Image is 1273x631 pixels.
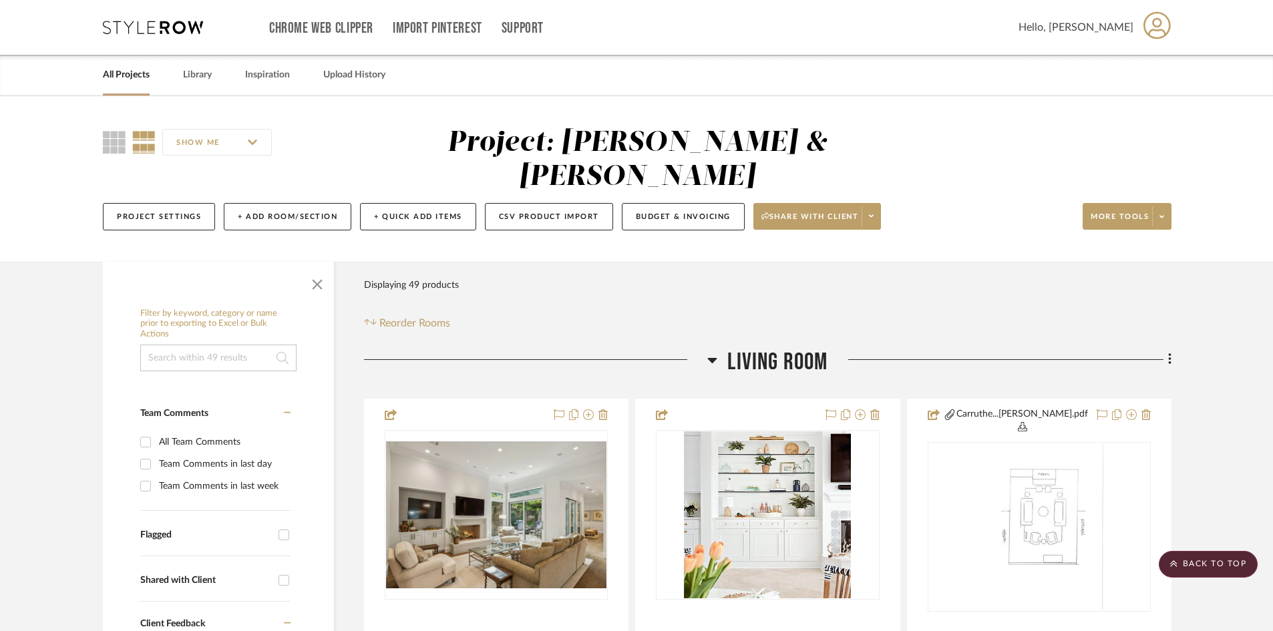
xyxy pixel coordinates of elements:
[140,308,297,340] h6: Filter by keyword, category or name prior to exporting to Excel or Bulk Actions
[224,203,351,230] button: + Add Room/Section
[304,268,331,295] button: Close
[245,66,290,84] a: Inspiration
[140,619,205,628] span: Client Feedback
[103,66,150,84] a: All Projects
[360,203,476,230] button: + Quick Add Items
[364,272,459,298] div: Displaying 49 products
[159,431,287,453] div: All Team Comments
[622,203,745,230] button: Budget & Invoicing
[956,407,1089,435] button: Carruthe...[PERSON_NAME].pdf
[386,441,606,588] img: null
[727,348,828,377] span: Living Room
[447,129,828,191] div: Project: [PERSON_NAME] & [PERSON_NAME]
[684,431,851,598] img: null
[323,66,385,84] a: Upload History
[183,66,212,84] a: Library
[753,203,882,230] button: Share with client
[140,409,208,418] span: Team Comments
[1091,212,1149,232] span: More tools
[140,530,272,541] div: Flagged
[103,203,215,230] button: Project Settings
[364,315,450,331] button: Reorder Rooms
[485,203,613,230] button: CSV Product Import
[761,212,859,232] span: Share with client
[269,23,373,34] a: Chrome Web Clipper
[393,23,482,34] a: Import Pinterest
[1159,551,1258,578] scroll-to-top-button: BACK TO TOP
[928,443,1150,611] div: 0
[1019,19,1133,35] span: Hello, [PERSON_NAME]
[159,453,287,475] div: Team Comments in last day
[502,23,544,34] a: Support
[159,475,287,497] div: Team Comments in last week
[140,345,297,371] input: Search within 49 results
[140,575,272,586] div: Shared with Client
[1083,203,1171,230] button: More tools
[385,431,607,599] div: 0
[379,315,450,331] span: Reorder Rooms
[974,443,1103,610] img: null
